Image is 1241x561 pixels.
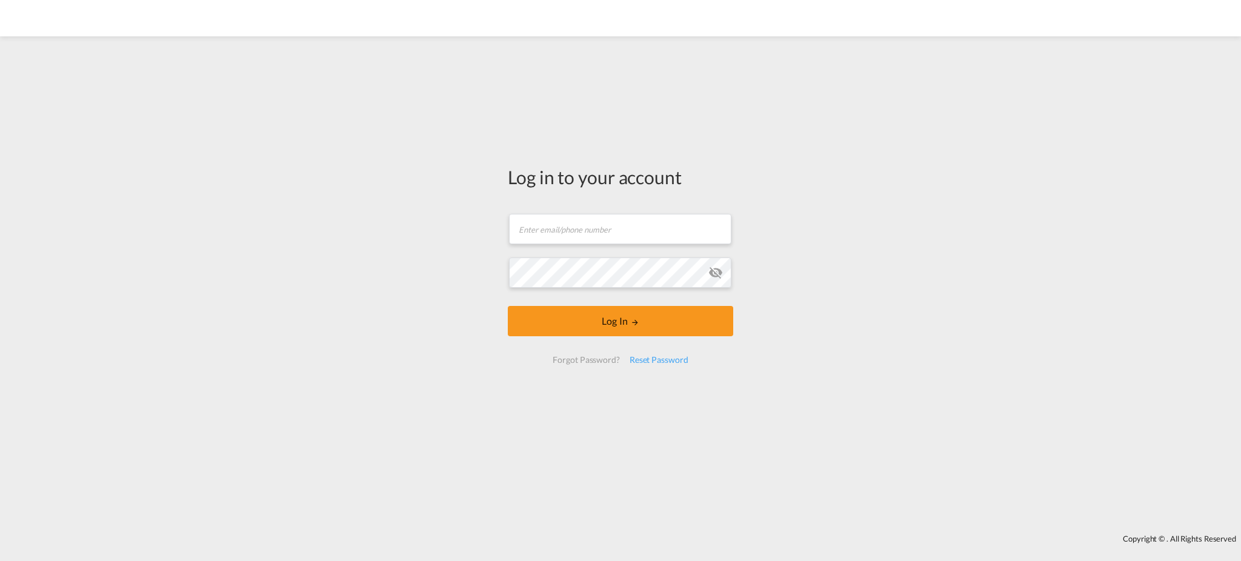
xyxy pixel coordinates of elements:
div: Log in to your account [508,164,733,190]
div: Forgot Password? [548,349,624,371]
md-icon: icon-eye-off [708,265,723,280]
button: LOGIN [508,306,733,336]
div: Reset Password [625,349,693,371]
input: Enter email/phone number [509,214,731,244]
